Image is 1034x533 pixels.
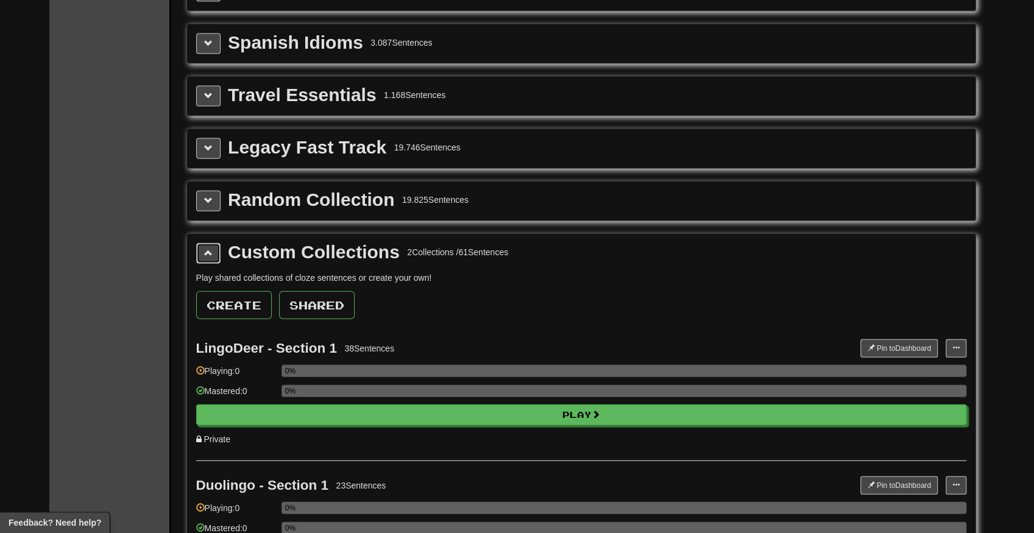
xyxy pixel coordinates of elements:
div: LingoDeer - Section 1 [196,341,337,356]
div: 23 Sentences [336,479,386,492]
div: Playing: 0 [196,365,275,385]
div: Playing: 0 [196,502,275,522]
div: 38 Sentences [344,342,394,355]
span: Open feedback widget [9,517,101,529]
div: Mastered: 0 [196,385,275,405]
div: Spanish Idioms [228,34,363,52]
p: Play shared collections of cloze sentences or create your own! [196,272,966,284]
div: Custom Collections [228,243,400,261]
div: Travel Essentials [228,86,377,104]
button: Pin toDashboard [860,476,938,495]
div: 19.825 Sentences [402,194,469,206]
button: Pin toDashboard [860,339,938,358]
div: 3.087 Sentences [370,37,432,49]
button: Play [196,404,966,425]
div: Legacy Fast Track [228,138,386,157]
div: 2 Collections / 61 Sentences [407,246,508,258]
div: Duolingo - Section 1 [196,478,329,493]
button: Create [196,291,272,319]
button: Shared [279,291,355,319]
div: Random Collection [228,191,394,209]
div: Private [196,433,966,445]
div: 1.168 Sentences [384,89,445,101]
div: 19.746 Sentences [394,141,461,154]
